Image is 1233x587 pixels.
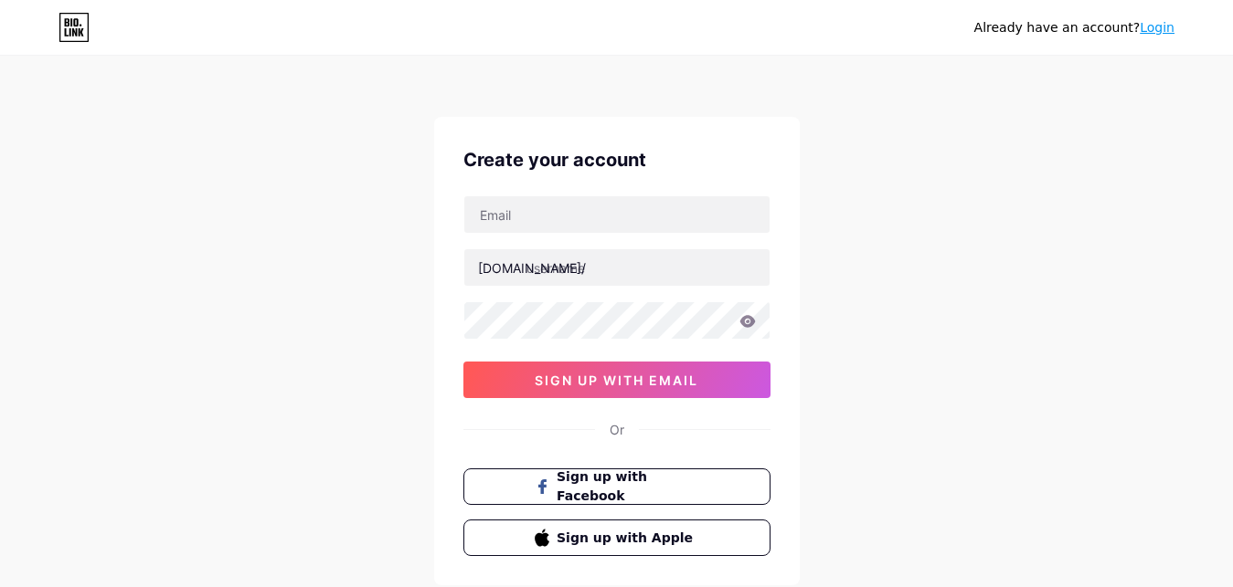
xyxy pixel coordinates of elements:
div: [DOMAIN_NAME]/ [478,258,586,278]
div: Or [610,420,624,439]
button: Sign up with Facebook [463,468,771,505]
input: Email [464,196,770,233]
span: Sign up with Facebook [557,467,698,506]
span: Sign up with Apple [557,529,698,548]
div: Create your account [463,146,771,173]
a: Login [1140,20,1175,35]
div: Already have an account? [974,18,1175,37]
input: username [464,249,770,286]
span: sign up with email [535,372,698,388]
button: sign up with email [463,362,771,398]
button: Sign up with Apple [463,519,771,556]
